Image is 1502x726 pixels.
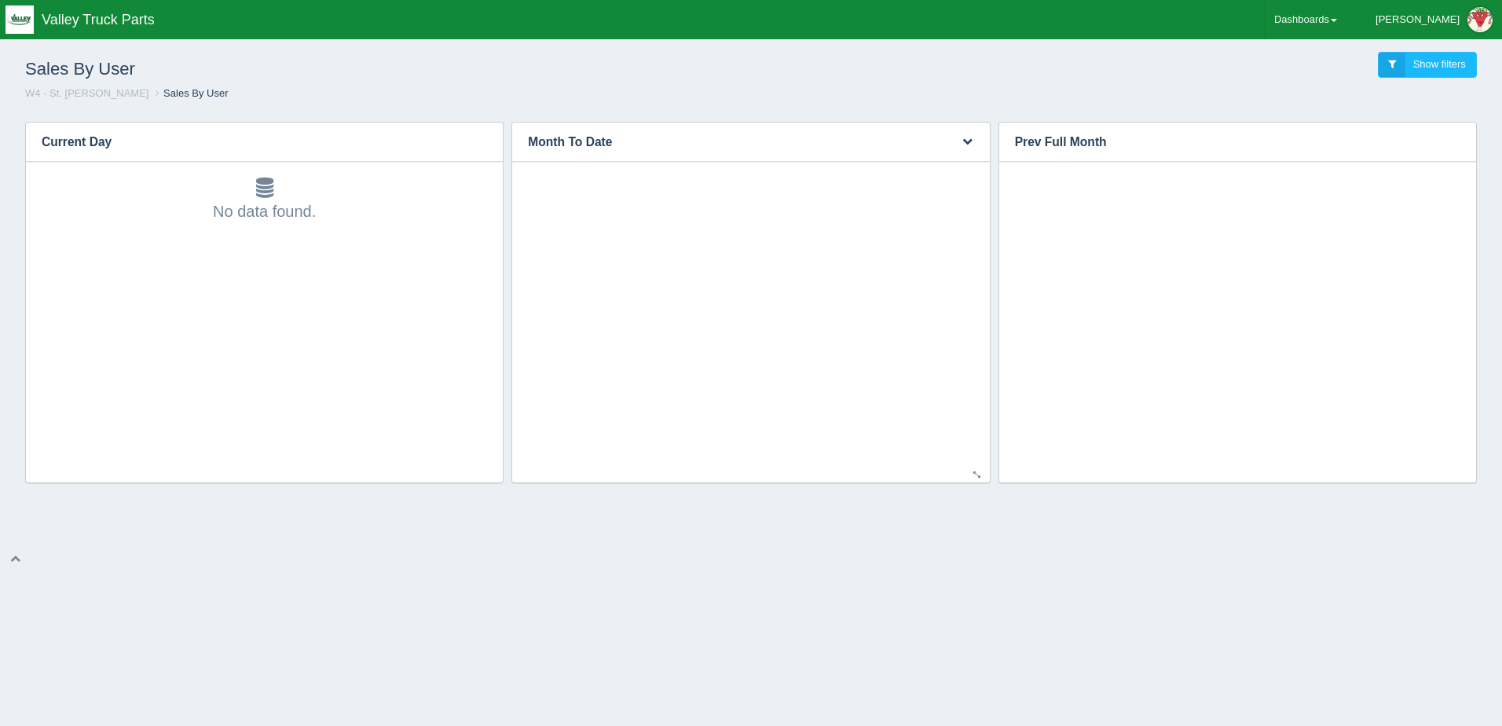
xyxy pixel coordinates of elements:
a: W4 - St. [PERSON_NAME] [25,87,148,99]
span: Valley Truck Parts [42,12,155,27]
li: Sales By User [152,86,228,101]
h3: Prev Full Month [999,123,1453,162]
img: q1blfpkbivjhsugxdrfq.png [5,5,34,34]
h3: Current Day [26,123,479,162]
img: Profile Picture [1467,7,1493,32]
div: [PERSON_NAME] [1376,4,1460,35]
h1: Sales By User [25,52,751,86]
div: No data found. [42,178,487,223]
h3: Month To Date [512,123,942,162]
a: Show filters [1378,52,1477,78]
span: Show filters [1413,58,1466,70]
